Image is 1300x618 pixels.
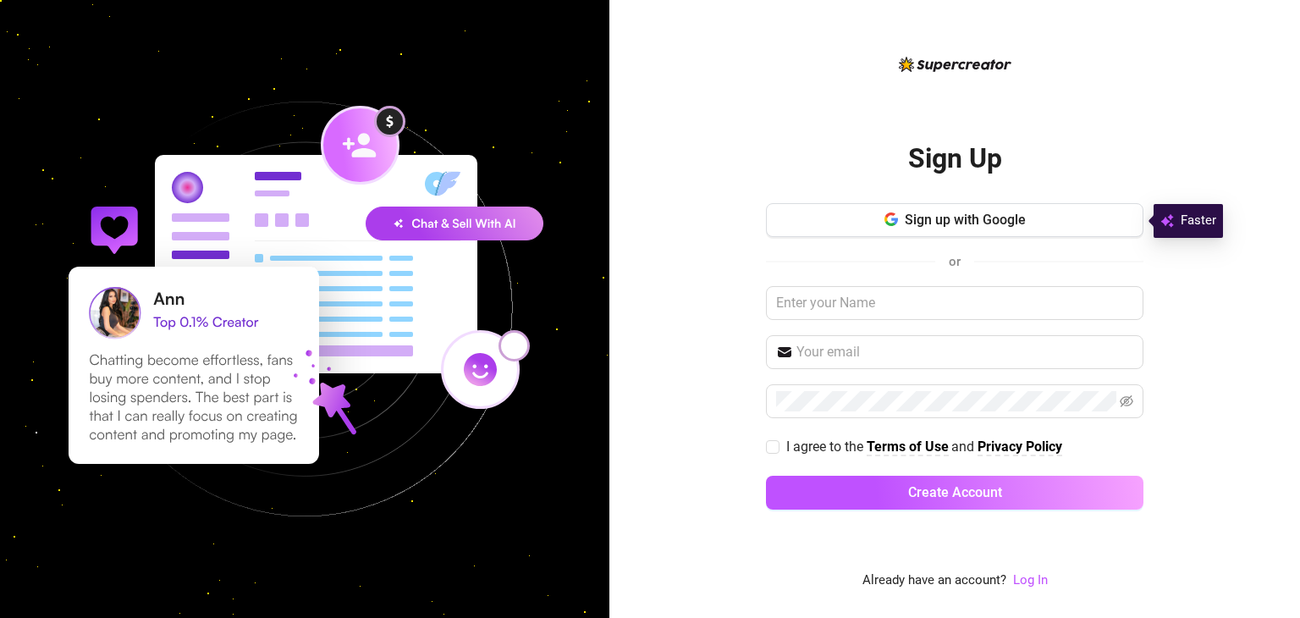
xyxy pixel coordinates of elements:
span: Sign up with Google [905,212,1026,228]
span: I agree to the [786,439,867,455]
img: signup-background-D0MIrEPF.svg [12,16,598,602]
span: and [951,439,978,455]
a: Terms of Use [867,439,949,456]
h2: Sign Up [908,141,1002,176]
button: Create Account [766,476,1143,510]
strong: Terms of Use [867,439,949,455]
input: Enter your Name [766,286,1143,320]
img: svg%3e [1160,211,1174,231]
span: Already have an account? [862,571,1006,591]
span: or [949,254,961,269]
a: Log In [1013,571,1048,591]
a: Privacy Policy [978,439,1062,456]
span: eye-invisible [1120,395,1133,408]
span: Faster [1181,211,1216,231]
span: Create Account [908,484,1002,500]
button: Sign up with Google [766,203,1143,237]
strong: Privacy Policy [978,439,1062,455]
input: Your email [796,342,1133,362]
img: logo-BBDzfeDw.svg [899,57,1011,72]
a: Log In [1013,572,1048,588]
